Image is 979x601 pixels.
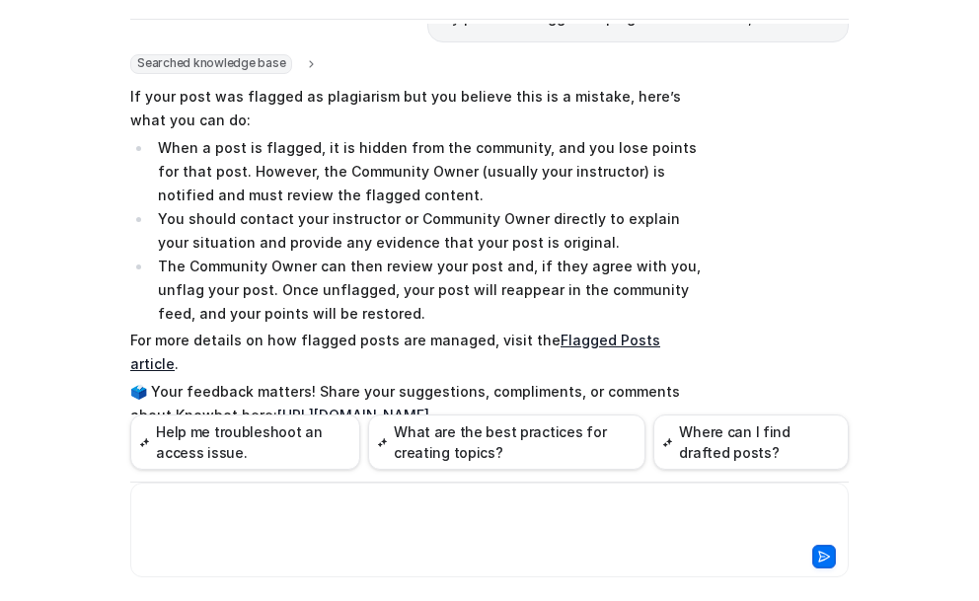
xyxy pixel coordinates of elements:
button: Help me troubleshoot an access issue. [130,414,360,470]
p: For more details on how flagged posts are managed, visit the . [130,329,708,376]
a: [URL][DOMAIN_NAME] [277,407,429,423]
p: 🗳️ Your feedback matters! Share your suggestions, compliments, or comments about Knowbot here: [130,380,708,427]
li: You should contact your instructor or Community Owner directly to explain your situation and prov... [152,207,708,255]
p: If your post was flagged as plagiarism but you believe this is a mistake, here’s what you can do: [130,85,708,132]
button: Where can I find drafted posts? [653,414,849,470]
button: What are the best practices for creating topics? [368,414,645,470]
li: The Community Owner can then review your post and, if they agree with you, unflag your post. Once... [152,255,708,326]
li: When a post is flagged, it is hidden from the community, and you lose points for that post. Howev... [152,136,708,207]
span: Searched knowledge base [130,54,292,74]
